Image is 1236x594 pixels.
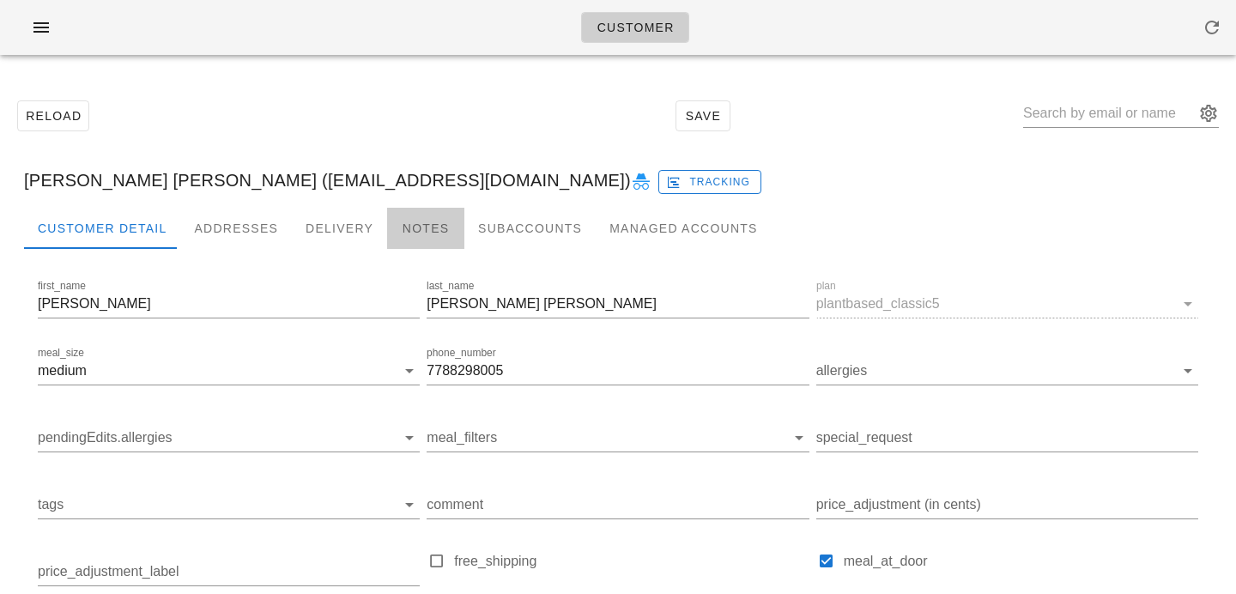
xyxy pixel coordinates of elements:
a: Tracking [658,167,762,194]
span: Tracking [669,174,750,190]
div: Customer Detail [24,208,180,249]
div: Notes [387,208,464,249]
div: pendingEdits.allergies [38,424,420,452]
button: appended action [1198,103,1219,124]
div: planplantbased_classic5 [816,290,1198,318]
label: last_name [427,280,474,293]
button: Reload [17,100,89,131]
div: meal_sizemedium [38,357,420,385]
div: Subaccounts [464,208,596,249]
div: Addresses [180,208,292,249]
label: meal_size [38,347,84,360]
div: meal_filters [427,424,809,452]
label: meal_at_door [844,553,1198,570]
a: Customer [581,12,688,43]
div: medium [38,363,87,379]
button: Save [676,100,730,131]
div: [PERSON_NAME] [PERSON_NAME] ([EMAIL_ADDRESS][DOMAIN_NAME]) [10,153,1226,208]
span: Customer [596,21,674,34]
span: Reload [25,109,82,123]
label: free_shipping [454,553,809,570]
div: Managed Accounts [596,208,771,249]
label: plan [816,280,836,293]
span: Save [683,109,723,123]
button: Tracking [658,170,762,194]
label: first_name [38,280,86,293]
input: Search by email or name [1023,100,1195,127]
label: phone_number [427,347,496,360]
div: allergies [816,357,1198,385]
div: tags [38,491,420,518]
div: Delivery [292,208,387,249]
